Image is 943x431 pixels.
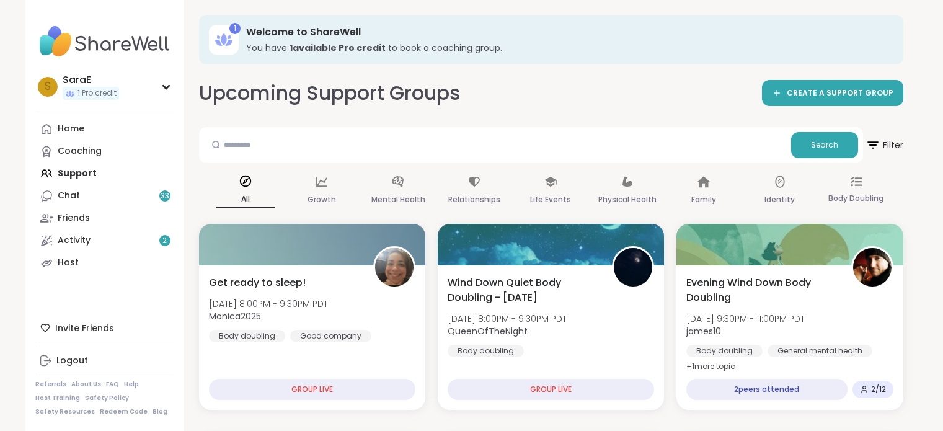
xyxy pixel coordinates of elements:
span: Filter [866,130,903,160]
span: S [45,79,51,95]
div: Chat [58,190,80,202]
img: QueenOfTheNight [614,248,652,287]
div: Friends [58,212,90,224]
span: [DATE] 9:30PM - 11:00PM PDT [686,313,805,325]
b: QueenOfTheNight [448,325,528,337]
div: GROUP LIVE [448,379,654,400]
div: Activity [58,234,91,247]
span: 2 / 12 [871,384,886,394]
a: Host Training [35,394,80,402]
span: 33 [161,191,169,202]
span: Search [811,140,838,151]
h2: Upcoming Support Groups [199,79,461,107]
p: Relationships [448,192,500,207]
span: 2 [162,236,167,246]
a: Help [124,380,139,389]
h3: You have to book a coaching group. [246,42,886,54]
b: Monica2025 [209,310,261,322]
a: FAQ [106,380,119,389]
button: Filter [866,127,903,163]
div: Body doubling [686,345,763,357]
div: Body doubling [448,345,524,357]
b: james10 [686,325,721,337]
b: 1 available Pro credit [290,42,386,54]
button: Search [791,132,858,158]
a: Referrals [35,380,66,389]
p: Life Events [530,192,571,207]
span: Wind Down Quiet Body Doubling - [DATE] [448,275,598,305]
a: About Us [71,380,101,389]
a: Redeem Code [100,407,148,416]
h3: Welcome to ShareWell [246,25,886,39]
div: Good company [290,330,371,342]
span: Evening Wind Down Body Doubling [686,275,837,305]
span: Get ready to sleep! [209,275,306,290]
p: Mental Health [371,192,425,207]
span: 1 Pro credit [77,88,117,99]
div: Logout [56,355,88,367]
div: Coaching [58,145,102,158]
p: Physical Health [598,192,657,207]
a: Chat33 [35,185,174,207]
div: Invite Friends [35,317,174,339]
p: Identity [764,192,795,207]
div: SaraE [63,73,119,87]
a: Logout [35,350,174,372]
a: Blog [153,407,167,416]
div: Home [58,123,84,135]
a: Home [35,118,174,140]
a: Coaching [35,140,174,162]
a: Host [35,252,174,274]
img: james10 [853,248,892,287]
span: [DATE] 8:00PM - 9:30PM PDT [448,313,567,325]
a: Activity2 [35,229,174,252]
span: [DATE] 8:00PM - 9:30PM PDT [209,298,328,310]
p: Growth [308,192,336,207]
a: CREATE A SUPPORT GROUP [762,80,903,106]
p: All [216,192,275,208]
p: Family [691,192,716,207]
a: Safety Policy [85,394,129,402]
img: Monica2025 [375,248,414,287]
div: General mental health [768,345,872,357]
div: 2 peers attended [686,379,847,400]
a: Friends [35,207,174,229]
p: Body Doubling [828,191,883,206]
div: 1 [229,23,241,34]
div: GROUP LIVE [209,379,415,400]
a: Safety Resources [35,407,95,416]
span: CREATE A SUPPORT GROUP [787,88,893,99]
img: ShareWell Nav Logo [35,20,174,63]
div: Host [58,257,79,269]
div: Body doubling [209,330,285,342]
